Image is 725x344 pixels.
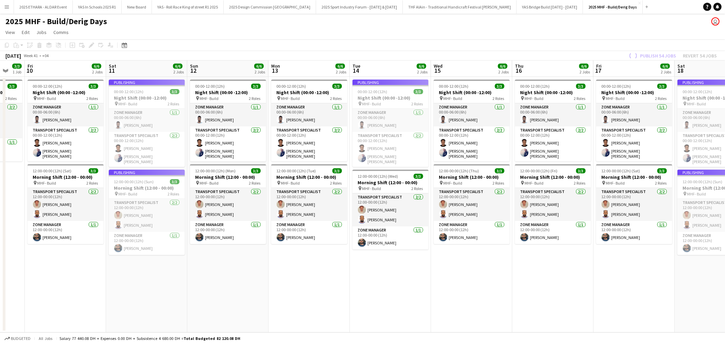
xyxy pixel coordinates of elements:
span: Week 41 [22,53,39,58]
button: Budgeted [3,335,32,342]
a: Comms [51,28,71,37]
button: 2025 ETHARA - ALDAR Event [14,0,73,14]
button: THF AlAin - Traditional Handicraft Festival [PERSON_NAME] [403,0,517,14]
span: Budgeted [11,336,31,341]
button: YAS Bridge Build [DATE] - [DATE] [517,0,583,14]
a: Edit [19,28,32,37]
button: 2025 Sport Industry Forum - [DATE] & [DATE] [316,0,403,14]
button: YAS In Schools 2025 R1 [73,0,122,14]
h1: 2025 MHF - Build/Derig Days [5,16,107,27]
span: Total Budgeted 82 120.08 DH [184,336,240,341]
span: Comms [53,29,69,35]
span: Edit [22,29,30,35]
div: Salary 77 440.08 DH + Expenses 0.00 DH + Subsistence 4 680.00 DH = [59,336,240,341]
span: Jobs [36,29,47,35]
div: +04 [42,53,49,58]
app-user-avatar: Edward Francowic [711,17,720,25]
button: 2025 Design Commission [GEOGRAPHIC_DATA] [224,0,316,14]
span: All jobs [37,336,54,341]
button: 2025 MHF - Build/Derig Days [583,0,643,14]
button: New Board [122,0,152,14]
a: Jobs [34,28,49,37]
a: View [3,28,18,37]
span: View [5,29,15,35]
div: [DATE] [5,52,21,59]
button: YAS - Roll Race King of street R1 2025 [152,0,224,14]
